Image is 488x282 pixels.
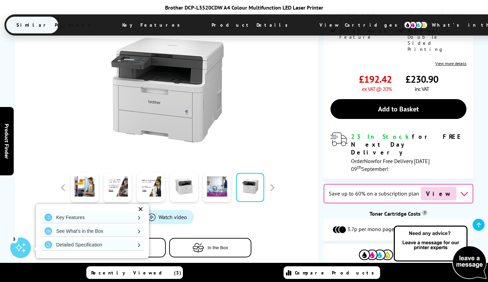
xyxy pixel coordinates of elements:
[141,210,194,224] a: Product_All_Videos
[359,73,392,85] span: £192.42
[330,99,466,119] a: Add to Basket
[364,158,375,164] span: Now
[405,73,438,85] span: £230.90
[329,190,419,197] span: Save up to 60% on a subscription plan
[284,266,380,279] a: Compare Products
[421,187,456,200] span: View
[112,17,194,33] span: Key Features
[309,16,414,34] span: View Cartridges
[86,266,183,279] a: Recently Viewed (3)
[41,212,144,223] a: Key Features
[422,210,427,215] sup: Cost per page
[208,245,228,250] span: In the Box
[351,133,412,140] span: 23 In Stock
[357,164,361,170] sup: th
[169,238,251,257] button: In the Box
[324,210,473,217] div: Toner Cartridge Costs
[330,133,466,172] div: modal_delivery
[10,235,18,243] div: 3
[392,225,488,281] img: Open Live Chat window
[351,133,466,156] div: for FREE Next Day Delivery
[415,85,429,92] span: inc VAT
[41,226,144,237] a: See What's in the Box
[351,158,430,172] span: Order for Free Delivery [DATE] 09 September!
[295,270,378,276] span: Compare Products
[136,204,145,214] div: ✕
[435,61,466,66] a: View more details
[100,23,235,157] img: Thumbnail
[41,239,144,250] a: Detailed Specification
[201,17,302,33] span: Product Details
[3,123,10,159] span: Product Finder
[6,17,104,33] span: Similar Printers
[404,21,428,29] img: cmyk-icon.svg
[362,85,392,92] span: ex VAT @ 20%
[4,4,484,11] div: Brother DCP-L3520CDW A4 Colour Multifunction LED Laser Printer
[329,249,468,260] button: View Cartridges
[159,213,187,220] span: Watch video
[347,226,394,234] span: 3.7p per mono page
[359,250,393,260] img: Cartridges
[91,270,182,276] span: Recently Viewed (3)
